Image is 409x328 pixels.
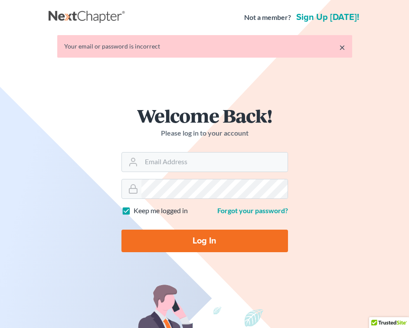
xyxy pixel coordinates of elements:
input: Log In [121,230,288,252]
p: Please log in to your account [121,128,288,138]
div: Your email or password is incorrect [64,42,345,51]
h1: Welcome Back! [121,106,288,125]
input: Email Address [141,153,288,172]
a: Sign up [DATE]! [294,13,361,22]
label: Keep me logged in [134,206,188,216]
a: × [339,42,345,52]
strong: Not a member? [244,13,291,23]
a: Forgot your password? [217,206,288,214]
